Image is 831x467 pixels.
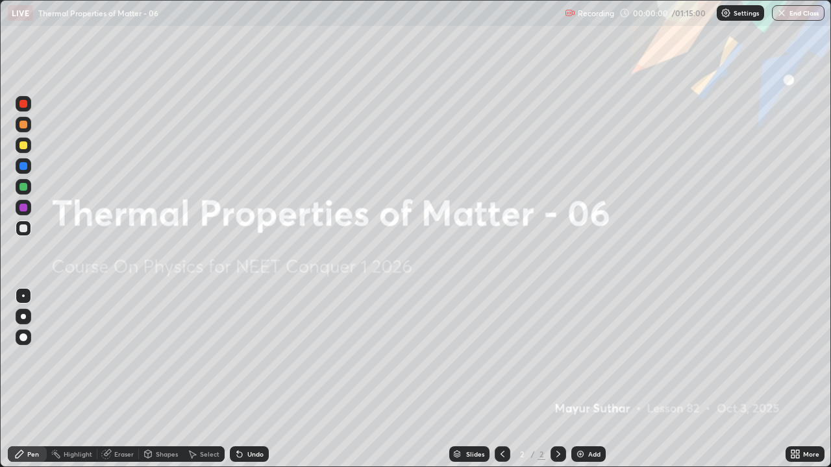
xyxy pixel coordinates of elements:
div: 2 [538,448,545,460]
p: Recording [578,8,614,18]
div: Add [588,451,601,457]
div: More [803,451,819,457]
img: add-slide-button [575,449,586,459]
img: class-settings-icons [721,8,731,18]
p: LIVE [12,8,29,18]
div: / [531,450,535,458]
div: Highlight [64,451,92,457]
p: Thermal Properties of Matter - 06 [38,8,158,18]
div: Slides [466,451,484,457]
p: Settings [734,10,759,16]
div: Eraser [114,451,134,457]
div: Undo [247,451,264,457]
div: Shapes [156,451,178,457]
button: End Class [772,5,825,21]
div: Select [200,451,219,457]
div: 2 [515,450,528,458]
img: end-class-cross [776,8,787,18]
img: recording.375f2c34.svg [565,8,575,18]
div: Pen [27,451,39,457]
